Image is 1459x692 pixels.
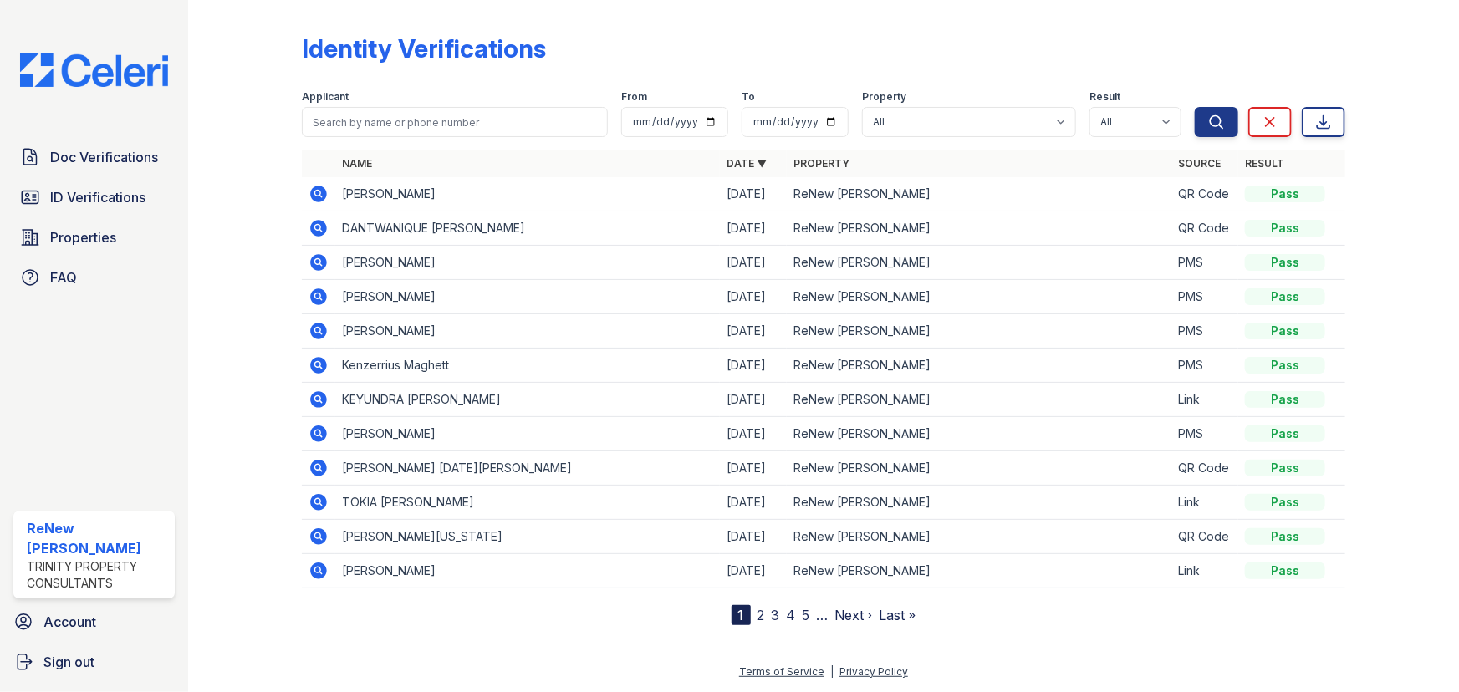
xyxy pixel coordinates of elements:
[835,607,873,623] a: Next ›
[335,417,720,451] td: [PERSON_NAME]
[335,451,720,486] td: [PERSON_NAME] [DATE][PERSON_NAME]
[335,554,720,588] td: [PERSON_NAME]
[787,383,1171,417] td: ReNew [PERSON_NAME]
[1171,554,1238,588] td: Link
[787,177,1171,211] td: ReNew [PERSON_NAME]
[787,451,1171,486] td: ReNew [PERSON_NAME]
[1245,220,1325,237] div: Pass
[335,520,720,554] td: [PERSON_NAME][US_STATE]
[839,665,908,678] a: Privacy Policy
[50,147,158,167] span: Doc Verifications
[27,558,168,592] div: Trinity Property Consultants
[720,383,787,417] td: [DATE]
[335,211,720,246] td: DANTWANIQUE [PERSON_NAME]
[1171,349,1238,383] td: PMS
[830,665,834,678] div: |
[817,605,829,625] span: …
[720,451,787,486] td: [DATE]
[1245,254,1325,271] div: Pass
[1171,520,1238,554] td: QR Code
[1171,246,1238,280] td: PMS
[302,33,546,64] div: Identity Verifications
[720,349,787,383] td: [DATE]
[1245,494,1325,511] div: Pass
[1171,486,1238,520] td: Link
[1245,157,1284,170] a: Result
[13,140,175,174] a: Doc Verifications
[720,520,787,554] td: [DATE]
[335,177,720,211] td: [PERSON_NAME]
[1171,177,1238,211] td: QR Code
[335,314,720,349] td: [PERSON_NAME]
[787,486,1171,520] td: ReNew [PERSON_NAME]
[50,187,145,207] span: ID Verifications
[1245,425,1325,442] div: Pass
[720,554,787,588] td: [DATE]
[720,211,787,246] td: [DATE]
[1089,90,1120,104] label: Result
[739,665,824,678] a: Terms of Service
[13,261,175,294] a: FAQ
[1245,186,1325,202] div: Pass
[803,607,810,623] a: 5
[335,486,720,520] td: TOKIA [PERSON_NAME]
[720,486,787,520] td: [DATE]
[1245,391,1325,408] div: Pass
[1245,288,1325,305] div: Pass
[13,181,175,214] a: ID Verifications
[787,211,1171,246] td: ReNew [PERSON_NAME]
[787,349,1171,383] td: ReNew [PERSON_NAME]
[7,645,181,679] a: Sign out
[793,157,849,170] a: Property
[1245,323,1325,339] div: Pass
[720,177,787,211] td: [DATE]
[862,90,906,104] label: Property
[720,417,787,451] td: [DATE]
[302,90,349,104] label: Applicant
[7,53,181,87] img: CE_Logo_Blue-a8612792a0a2168367f1c8372b55b34899dd931a85d93a1a3d3e32e68fde9ad4.png
[772,607,780,623] a: 3
[1171,314,1238,349] td: PMS
[732,605,751,625] div: 1
[335,383,720,417] td: KEYUNDRA [PERSON_NAME]
[1245,562,1325,579] div: Pass
[335,246,720,280] td: [PERSON_NAME]
[720,280,787,314] td: [DATE]
[1171,280,1238,314] td: PMS
[621,90,647,104] label: From
[1245,357,1325,374] div: Pass
[880,607,916,623] a: Last »
[27,518,168,558] div: ReNew [PERSON_NAME]
[1171,211,1238,246] td: QR Code
[43,612,96,632] span: Account
[335,280,720,314] td: [PERSON_NAME]
[50,267,77,287] span: FAQ
[7,605,181,639] a: Account
[727,157,767,170] a: Date ▼
[1245,528,1325,545] div: Pass
[13,221,175,254] a: Properties
[342,157,372,170] a: Name
[1171,451,1238,486] td: QR Code
[758,607,765,623] a: 2
[1171,417,1238,451] td: PMS
[302,107,608,137] input: Search by name or phone number
[1178,157,1221,170] a: Source
[50,227,116,247] span: Properties
[787,280,1171,314] td: ReNew [PERSON_NAME]
[43,652,94,672] span: Sign out
[1171,383,1238,417] td: Link
[787,417,1171,451] td: ReNew [PERSON_NAME]
[787,554,1171,588] td: ReNew [PERSON_NAME]
[335,349,720,383] td: Kenzerrius Maghett
[787,314,1171,349] td: ReNew [PERSON_NAME]
[742,90,755,104] label: To
[1245,460,1325,476] div: Pass
[787,246,1171,280] td: ReNew [PERSON_NAME]
[787,520,1171,554] td: ReNew [PERSON_NAME]
[720,246,787,280] td: [DATE]
[720,314,787,349] td: [DATE]
[787,607,796,623] a: 4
